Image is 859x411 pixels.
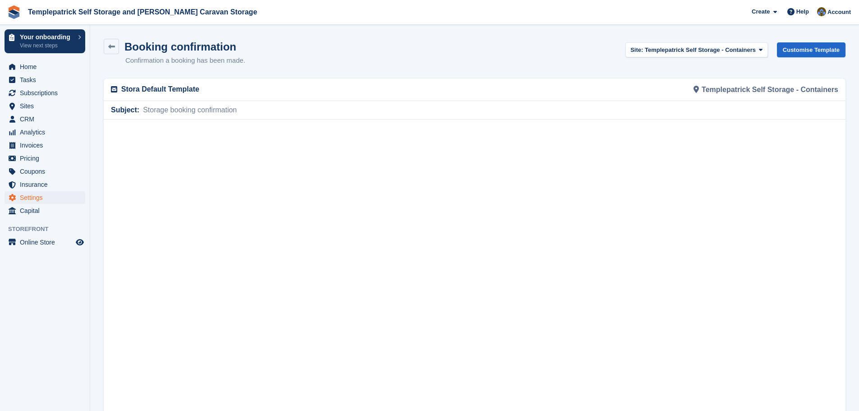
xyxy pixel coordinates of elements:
img: Karen [817,7,826,16]
span: Pricing [20,152,74,165]
a: menu [5,204,85,217]
a: menu [5,87,85,99]
a: Customise Template [777,42,845,57]
span: Insurance [20,178,74,191]
a: Your onboarding View next steps [5,29,85,53]
a: menu [5,152,85,165]
span: Settings [20,191,74,204]
p: Your onboarding [20,34,73,40]
p: View next steps [20,42,73,50]
a: menu [5,165,85,178]
span: Help [796,7,809,16]
span: Subscriptions [20,87,74,99]
a: menu [5,60,85,73]
span: Storage booking confirmation [139,105,237,115]
span: Tasks [20,74,74,86]
a: Templepatrick Self Storage and [PERSON_NAME] Caravan Storage [24,5,261,19]
div: Templepatrick Self Storage - Containers [475,79,844,101]
span: Online Store [20,236,74,249]
span: CRM [20,113,74,125]
span: Coupons [20,165,74,178]
a: Preview store [74,237,85,248]
span: Home [20,60,74,73]
a: menu [5,236,85,249]
span: Storefront [8,225,90,234]
span: Sites [20,100,74,112]
a: menu [5,191,85,204]
span: Templepatrick Self Storage - Containers [645,46,756,53]
h1: Booking confirmation [124,41,236,53]
span: Create [752,7,770,16]
img: stora-icon-8386f47178a22dfd0bd8f6a31ec36ba5ce8667c1dd55bd0f319d3a0aa187defe.svg [7,5,21,19]
a: menu [5,126,85,139]
p: Stora Default Template [121,84,469,95]
a: menu [5,100,85,112]
span: Invoices [20,139,74,152]
button: Site: Templepatrick Self Storage - Containers [625,42,768,57]
a: menu [5,139,85,152]
p: Confirmation a booking has been made. [125,55,245,66]
span: Subject: [111,105,139,115]
strong: Site: [630,46,643,53]
a: menu [5,74,85,86]
span: Account [827,8,851,17]
a: menu [5,178,85,191]
span: Capital [20,204,74,217]
a: menu [5,113,85,125]
span: Analytics [20,126,74,139]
